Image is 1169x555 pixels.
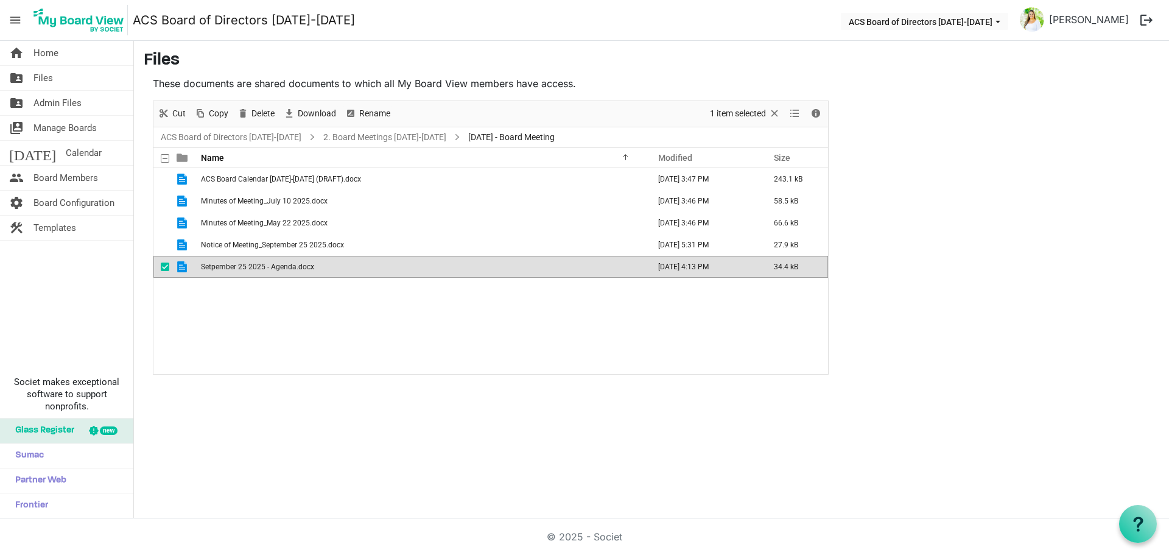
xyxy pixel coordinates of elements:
td: is template cell column header type [169,212,197,234]
div: View [785,101,806,127]
span: Board Members [33,166,98,190]
span: Files [33,66,53,90]
button: Copy [192,106,231,121]
td: Notice of Meeting_September 25 2025.docx is template cell column header Name [197,234,645,256]
td: September 18, 2025 3:47 PM column header Modified [645,168,761,190]
span: construction [9,216,24,240]
span: Calendar [66,141,102,165]
td: Setpember 25 2025 - Agenda.docx is template cell column header Name [197,256,645,278]
span: Templates [33,216,76,240]
div: Download [279,101,340,127]
span: Notice of Meeting_September 25 2025.docx [201,241,344,249]
span: Manage Boards [33,116,97,140]
span: Name [201,153,224,163]
span: folder_shared [9,91,24,115]
td: September 18, 2025 3:46 PM column header Modified [645,190,761,212]
td: 58.5 kB is template cell column header Size [761,190,828,212]
span: Cut [171,106,187,121]
button: Details [808,106,824,121]
span: ACS Board Calendar [DATE]-[DATE] (DRAFT).docx [201,175,361,183]
td: checkbox [153,212,169,234]
span: menu [4,9,27,32]
span: Delete [250,106,276,121]
button: Cut [156,106,188,121]
td: Minutes of Meeting_May 22 2025.docx is template cell column header Name [197,212,645,234]
span: Frontier [9,493,48,518]
span: Board Configuration [33,191,114,215]
td: is template cell column header type [169,190,197,212]
div: Details [806,101,826,127]
td: September 10, 2025 5:31 PM column header Modified [645,234,761,256]
div: Clear selection [706,101,785,127]
td: 66.6 kB is template cell column header Size [761,212,828,234]
span: switch_account [9,116,24,140]
a: My Board View Logo [30,5,133,35]
span: folder_shared [9,66,24,90]
span: Sumac [9,444,44,468]
a: ACS Board of Directors [DATE]-[DATE] [158,130,304,145]
button: logout [1134,7,1159,33]
button: Selection [708,106,783,121]
span: [DATE] [9,141,56,165]
div: Rename [340,101,395,127]
span: Partner Web [9,468,66,493]
span: Admin Files [33,91,82,115]
a: [PERSON_NAME] [1044,7,1134,32]
div: new [100,426,118,435]
span: Societ makes exceptional software to support nonprofits. [5,376,128,412]
div: Delete [233,101,279,127]
span: Setpember 25 2025 - Agenda.docx [201,263,314,271]
p: These documents are shared documents to which all My Board View members have access. [153,76,829,91]
span: Copy [208,106,230,121]
button: Delete [235,106,277,121]
div: Cut [153,101,190,127]
td: checkbox [153,234,169,256]
span: Download [297,106,337,121]
td: checkbox [153,256,169,278]
img: My Board View Logo [30,5,128,35]
span: Modified [658,153,692,163]
td: ACS Board Calendar 2025-2026 (DRAFT).docx is template cell column header Name [197,168,645,190]
span: Size [774,153,790,163]
a: © 2025 - Societ [547,531,622,543]
span: Rename [358,106,391,121]
td: 243.1 kB is template cell column header Size [761,168,828,190]
img: P1o51ie7xrVY5UL7ARWEW2r7gNC2P9H9vlLPs2zch7fLSXidsvLolGPwwA3uyx8AkiPPL2cfIerVbTx3yTZ2nQ_thumb.png [1020,7,1044,32]
span: home [9,41,24,65]
button: Rename [343,106,393,121]
h3: Files [144,51,1159,71]
td: checkbox [153,190,169,212]
td: checkbox [153,168,169,190]
span: Glass Register [9,419,74,443]
span: 1 item selected [709,106,767,121]
span: Minutes of Meeting_May 22 2025.docx [201,219,328,227]
td: Minutes of Meeting_July 10 2025.docx is template cell column header Name [197,190,645,212]
td: September 24, 2025 4:13 PM column header Modified [645,256,761,278]
a: ACS Board of Directors [DATE]-[DATE] [133,8,355,32]
span: Home [33,41,58,65]
td: is template cell column header type [169,256,197,278]
button: ACS Board of Directors 2024-2025 dropdownbutton [841,13,1008,30]
td: September 18, 2025 3:46 PM column header Modified [645,212,761,234]
button: Download [281,106,339,121]
span: Minutes of Meeting_July 10 2025.docx [201,197,328,205]
div: Copy [190,101,233,127]
td: is template cell column header type [169,168,197,190]
span: people [9,166,24,190]
td: is template cell column header type [169,234,197,256]
button: View dropdownbutton [787,106,802,121]
span: [DATE] - Board Meeting [466,130,557,145]
td: 34.4 kB is template cell column header Size [761,256,828,278]
span: settings [9,191,24,215]
td: 27.9 kB is template cell column header Size [761,234,828,256]
a: 2. Board Meetings [DATE]-[DATE] [321,130,449,145]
